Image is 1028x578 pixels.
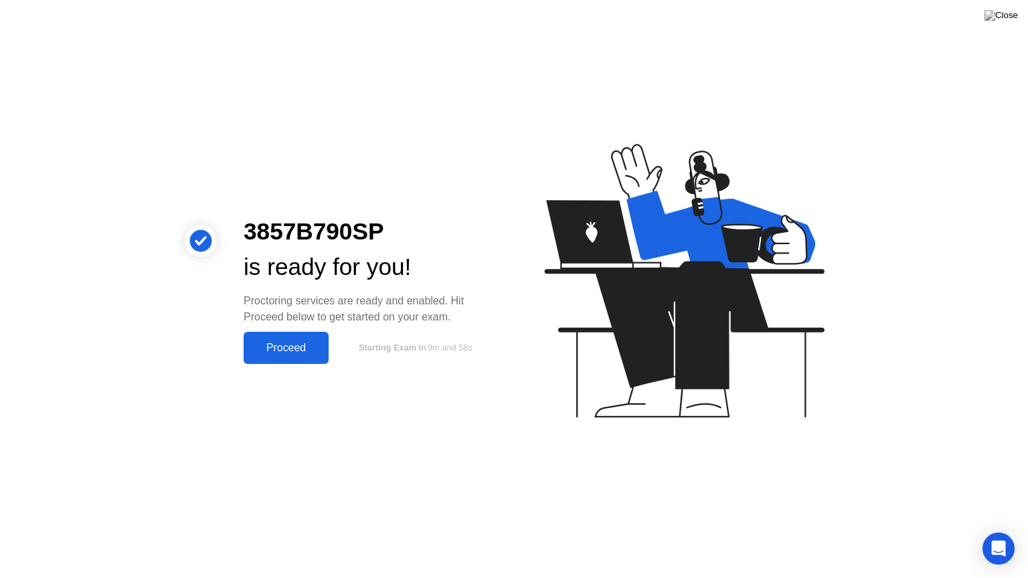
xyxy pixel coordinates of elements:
[244,332,329,364] button: Proceed
[244,214,493,250] div: 3857B790SP
[248,342,325,354] div: Proceed
[335,335,493,361] button: Starting Exam in9m and 58s
[428,343,473,353] span: 9m and 58s
[982,533,1015,565] div: Open Intercom Messenger
[984,10,1018,21] img: Close
[244,250,493,285] div: is ready for you!
[244,293,493,325] div: Proctoring services are ready and enabled. Hit Proceed below to get started on your exam.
